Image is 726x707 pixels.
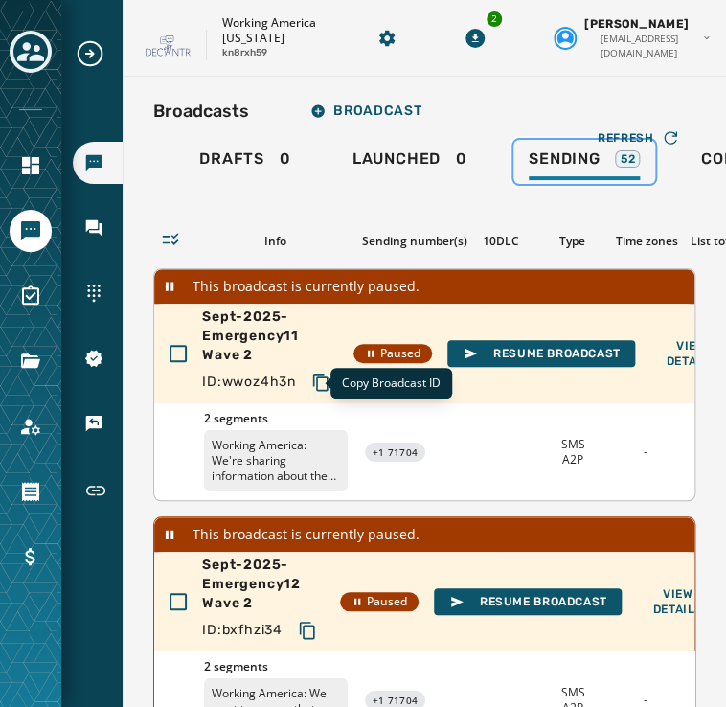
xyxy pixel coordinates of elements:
[295,92,437,130] button: Broadcast
[584,16,689,32] span: [PERSON_NAME]
[562,452,583,468] span: A2P
[310,103,421,119] span: Broadcast
[73,468,123,513] a: Navigate to Short Links
[199,149,264,169] span: Drafts
[154,269,694,304] div: This broadcast is currently paused.
[617,445,674,460] div: -
[10,405,52,447] a: Navigate to Account
[352,149,467,180] div: 0
[561,685,585,700] span: SMS
[485,10,504,29] div: 2
[184,140,306,184] a: Drafts0
[652,586,702,617] span: View Details
[202,556,325,613] span: Sept-2025-Emergency12 Wave 2
[75,38,121,69] button: Expand sub nav menu
[616,234,673,249] div: Time zones
[337,140,483,184] a: Launched0
[222,15,316,46] p: Working America [US_STATE]
[365,443,425,462] div: +1 71704
[199,149,291,180] div: 0
[10,275,52,317] a: Navigate to Surveys
[10,210,52,252] a: Navigate to Messaging
[330,368,452,399] div: Copy Broadcast ID
[615,150,640,168] div: 52
[73,402,123,445] a: Navigate to Keywords & Responders
[598,130,653,146] span: Refresh
[362,234,458,249] div: Sending number(s)
[73,272,123,314] a: Navigate to Sending Numbers
[304,365,338,399] button: Copy text to clipboard
[204,411,348,426] span: 2 segments
[10,31,52,73] button: Toggle account select drawer
[202,621,283,640] span: ID: bxfhzi34
[73,207,123,249] a: Navigate to Inbox
[204,659,348,674] span: 2 segments
[203,234,347,249] div: Info
[202,373,296,392] span: ID: wwoz4h3n
[154,517,694,552] div: This broadcast is currently paused.
[352,149,441,169] span: Launched
[582,123,695,153] button: Refresh
[202,308,338,365] span: Sept-2025-Emergency11 Wave 2
[637,581,717,623] button: View Details
[561,437,585,452] span: SMS
[434,588,623,615] button: Resume Broadcast
[73,142,123,184] a: Navigate to Broadcasts
[463,346,621,361] span: Resume Broadcast
[449,594,607,609] span: Resume Broadcast
[290,613,325,648] button: Copy text to clipboard
[204,430,348,491] p: Working America: We're sharing information about the Hunger Hotline and other programs so folks i...
[447,340,636,367] button: Resume Broadcast
[352,594,407,609] span: Paused
[153,98,249,125] h2: Broadcasts
[10,145,52,187] a: Navigate to Home
[529,149,601,169] span: Sending
[370,21,404,56] button: Manage global settings
[473,234,528,249] div: 10DLC
[546,9,719,68] button: User settings
[10,340,52,382] a: Navigate to Files
[543,234,601,249] div: Type
[666,338,715,369] span: View Details
[73,337,123,379] a: Navigate to 10DLC Registration
[458,21,492,56] button: Download Menu
[10,536,52,578] a: Navigate to Billing
[365,346,420,361] span: Paused
[10,470,52,513] a: Navigate to Orders
[222,46,267,60] p: kn8rxh59
[513,140,655,184] a: Sending52
[584,32,693,60] span: [EMAIL_ADDRESS][DOMAIN_NAME]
